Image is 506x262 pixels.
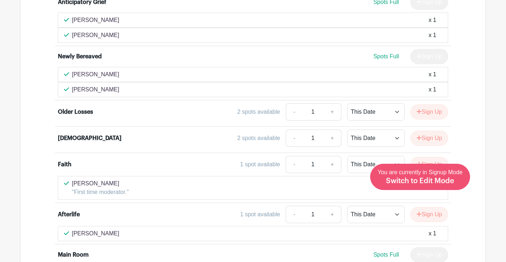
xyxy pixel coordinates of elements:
span: Spots Full [373,53,399,59]
div: x 1 [429,85,436,94]
a: - [286,206,302,223]
div: Main Room [58,250,89,259]
a: - [286,130,302,147]
div: x 1 [429,70,436,79]
button: Sign Up [410,157,448,172]
div: x 1 [429,31,436,40]
button: Sign Up [410,104,448,119]
a: - [286,156,302,173]
a: + [323,103,341,121]
div: x 1 [429,16,436,24]
div: 1 spot available [240,160,280,169]
div: 2 spots available [237,134,280,143]
a: You are currently in Signup Mode Switch to Edit Mode [370,164,470,190]
a: - [286,103,302,121]
button: Sign Up [410,131,448,146]
div: Older Losses [58,108,93,116]
div: 1 spot available [240,210,280,219]
div: Afterlife [58,210,80,219]
p: [PERSON_NAME] [72,229,119,238]
div: Newly Bereaved [58,52,102,61]
p: "First time moderator." [72,188,129,196]
p: [PERSON_NAME] [72,85,119,94]
div: x 1 [429,229,436,238]
div: 2 spots available [237,108,280,116]
div: Faith [58,160,72,169]
p: [PERSON_NAME] [72,179,129,188]
a: + [323,206,341,223]
span: Switch to Edit Mode [386,177,454,185]
p: [PERSON_NAME] [72,16,119,24]
div: [DEMOGRAPHIC_DATA] [58,134,121,143]
a: + [323,130,341,147]
span: You are currently in Signup Mode [378,169,463,184]
button: Sign Up [410,207,448,222]
p: [PERSON_NAME] [72,31,119,40]
p: [PERSON_NAME] [72,70,119,79]
span: Spots Full [373,252,399,258]
a: + [323,156,341,173]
